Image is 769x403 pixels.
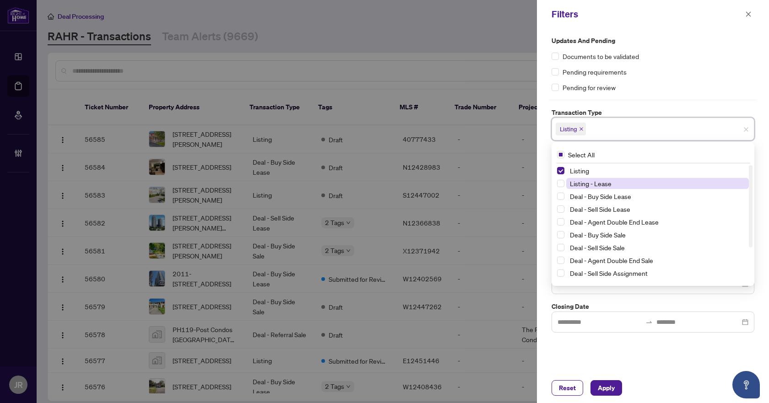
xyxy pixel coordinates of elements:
span: Select Deal - Buy Side Sale [557,231,564,238]
span: Deal - Sell Side Sale [566,242,749,253]
span: Listing - Lease [566,178,749,189]
span: close [745,11,752,17]
div: Filters [552,7,742,21]
button: Open asap [732,371,760,398]
span: Select Deal - Sell Side Sale [557,244,564,251]
span: Select Deal - Sell Side Lease [557,205,564,213]
span: Select Listing - Lease [557,180,564,187]
button: Apply [590,380,622,396]
span: Deal - Sell Side Lease [566,204,749,215]
span: Deal - Sell Side Sale [570,243,625,252]
span: Apply [598,381,615,395]
span: Deal - Agent Double End Sale [566,255,749,266]
span: Deal - Sell Side Assignment [570,269,648,277]
label: Updates and Pending [552,36,754,46]
label: Closing Date [552,301,754,312]
span: Pending requirements [563,67,627,77]
span: Select Listing [557,167,564,174]
span: Select Deal - Agent Double End Lease [557,218,564,226]
span: Listing [560,124,577,134]
span: Listing [566,165,749,176]
span: Deal - Buy Side Sale [566,229,749,240]
span: Deal - Buy Side Sale [570,231,626,239]
span: Select All [564,150,598,160]
button: Reset [552,380,583,396]
span: Listing [570,167,589,175]
span: Select Deal - Sell Side Assignment [557,269,564,277]
span: Select Deal - Buy Side Lease [557,193,564,200]
span: swap-right [645,318,653,326]
span: close [743,127,749,132]
span: Deal - Agent Double End Sale [570,256,653,264]
span: Reset [559,381,576,395]
span: Deal - Buy Side Lease [566,191,749,202]
span: Deal - Buy Side Lease [570,192,631,200]
span: Pending for review [563,82,616,92]
span: Deal - Buy Side Assignment [566,280,749,291]
span: close [579,127,584,131]
span: Listing - Lease [570,179,612,188]
span: Deal - Agent Double End Lease [566,216,749,227]
span: Deal - Agent Double End Lease [570,218,659,226]
span: Documents to be validated [563,51,639,61]
span: Deal - Buy Side Assignment [570,282,649,290]
span: Deal - Sell Side Lease [570,205,630,213]
span: Deal - Sell Side Assignment [566,268,749,279]
span: to [645,318,653,326]
span: Listing [556,123,586,135]
label: Transaction Type [552,107,754,118]
span: Select Deal - Agent Double End Sale [557,257,564,264]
